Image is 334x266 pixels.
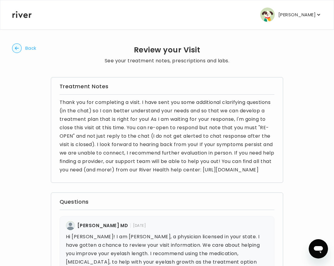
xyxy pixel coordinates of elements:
[130,223,146,228] span: [DATE]
[60,198,275,206] h3: Questions
[12,43,36,53] button: Back
[66,221,75,230] img: user avatar
[105,46,230,54] h2: Review your Visit
[105,57,230,65] p: See your treatment notes, prescriptions and labs.
[260,8,322,22] button: user avatar[PERSON_NAME]
[309,239,328,258] iframe: Button to launch messaging window
[278,11,316,19] p: [PERSON_NAME]
[77,221,128,230] h4: [PERSON_NAME] MD
[25,44,36,52] span: Back
[260,8,275,22] img: user avatar
[60,98,275,174] p: Thank you for completing a visit. I have sent you some additional clarifying questions (in the ch...
[60,82,275,91] h3: Treatment Notes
